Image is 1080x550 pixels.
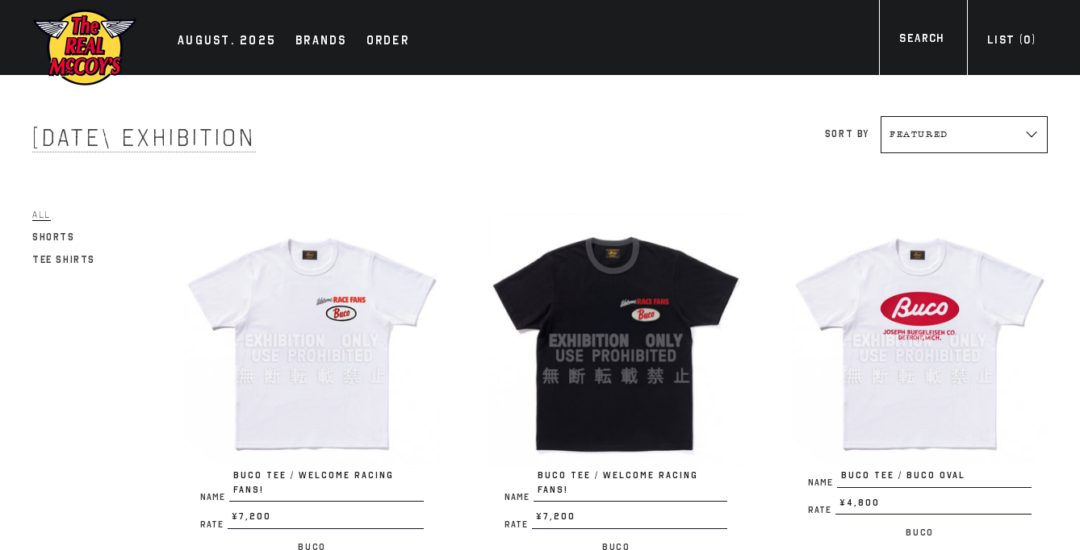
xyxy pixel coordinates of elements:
div: List ( ) [987,31,1036,53]
span: ¥4,800 [835,496,1032,515]
span: BUCO TEE / BUCO OVAL [837,469,1032,488]
span: 0 [1023,33,1031,47]
div: Search [899,30,944,52]
a: BUCO TEE / BUCO OVAL NameBUCO TEE / BUCO OVAL Rate¥4,800 Buco [792,213,1048,542]
span: Rate [200,520,228,529]
span: ¥7,200 [228,510,424,529]
span: Shorts [32,231,75,243]
img: BUCO TEE / WELCOME RACING FANS! [488,213,744,469]
a: Shorts [32,227,75,247]
span: Rate [504,520,532,529]
span: Rate [808,506,835,515]
img: BUCO TEE / BUCO OVAL [792,213,1048,469]
span: [DATE] Exhibition [32,123,256,152]
a: All [32,205,51,224]
span: All [32,209,51,221]
span: Tee Shirts [32,254,95,265]
label: Sort by [825,128,869,140]
a: Tee Shirts [32,250,95,269]
span: Name [504,493,534,502]
span: BUCO TEE / WELCOME RACING FANS! [229,469,424,502]
div: Brands [295,31,347,53]
div: AUGUST. 2025 [178,31,276,53]
img: BUCO TEE / WELCOME RACING FANS! [184,213,440,469]
span: Name [200,493,229,502]
span: BUCO TEE / WELCOME RACING FANS! [534,469,728,502]
a: Search [879,30,964,52]
span: ¥7,200 [532,510,728,529]
span: Name [808,478,837,487]
a: AUGUST. 2025 [170,31,284,53]
div: Order [366,31,409,53]
a: List (0) [967,31,1056,53]
img: mccoys-exhibition [32,8,137,87]
p: Buco [792,523,1048,542]
a: Order [358,31,417,53]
